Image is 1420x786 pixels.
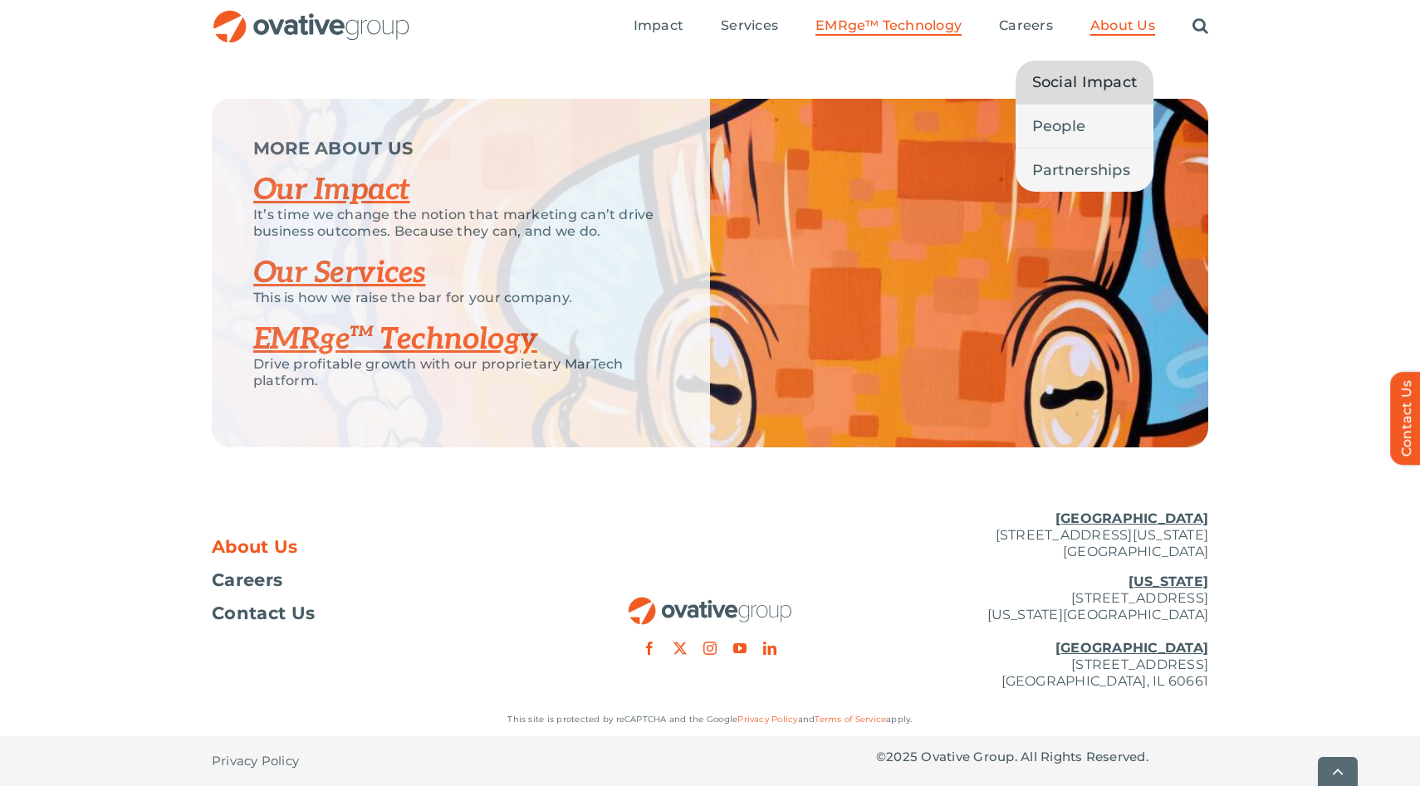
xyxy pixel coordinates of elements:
[212,736,544,786] nav: Footer - Privacy Policy
[1090,17,1155,34] span: About Us
[1090,17,1155,36] a: About Us
[1032,159,1130,182] span: Partnerships
[634,17,683,36] a: Impact
[1016,149,1154,192] a: Partnerships
[253,255,426,291] a: Our Services
[733,642,747,655] a: youtube
[212,8,411,24] a: OG_Full_horizontal_RGB
[212,572,282,588] span: Careers
[815,714,886,725] a: Terms of Service
[1016,105,1154,148] a: People
[253,290,668,306] p: This is how we raise the bar for your company.
[721,17,778,34] span: Services
[1055,510,1208,526] u: [GEOGRAPHIC_DATA]
[673,642,687,655] a: twitter
[876,510,1208,560] p: [STREET_ADDRESS][US_STATE] [GEOGRAPHIC_DATA]
[1032,71,1138,94] span: Social Impact
[1055,640,1208,656] u: [GEOGRAPHIC_DATA]
[253,140,668,157] p: MORE ABOUT US
[815,17,962,36] a: EMRge™ Technology
[876,749,1208,765] p: © Ovative Group. All Rights Reserved.
[212,539,544,555] a: About Us
[703,642,717,655] a: instagram
[886,749,918,764] span: 2025
[253,356,668,389] p: Drive profitable growth with our proprietary MarTech platform.
[212,572,544,588] a: Careers
[643,642,656,655] a: facebook
[815,17,962,34] span: EMRge™ Technology
[253,207,668,240] p: It’s time we change the notion that marketing can’t drive business outcomes. Because they can, an...
[212,736,299,786] a: Privacy Policy
[1032,115,1086,138] span: People
[253,321,537,358] a: EMRge™ Technology
[253,172,410,208] a: Our Impact
[627,595,793,611] a: OG_Full_horizontal_RGB
[1016,61,1154,104] a: Social Impact
[212,605,544,622] a: Contact Us
[212,539,298,555] span: About Us
[212,605,315,622] span: Contact Us
[737,714,797,725] a: Privacy Policy
[999,17,1053,34] span: Careers
[212,711,1208,728] p: This site is protected by reCAPTCHA and the Google and apply.
[212,753,299,769] span: Privacy Policy
[634,17,683,34] span: Impact
[1129,574,1208,589] u: [US_STATE]
[876,574,1208,690] p: [STREET_ADDRESS] [US_STATE][GEOGRAPHIC_DATA] [STREET_ADDRESS] [GEOGRAPHIC_DATA], IL 60661
[999,17,1053,36] a: Careers
[763,642,776,655] a: linkedin
[1192,17,1208,36] a: Search
[212,539,544,622] nav: Footer Menu
[721,17,778,36] a: Services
